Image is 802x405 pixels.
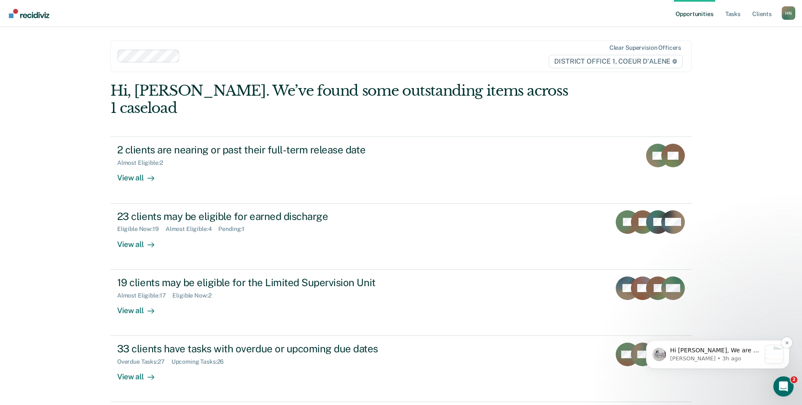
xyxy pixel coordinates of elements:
div: Hi, [PERSON_NAME]. We’ve found some outstanding items across 1 caseload [110,82,575,117]
span: 2 [791,376,797,383]
div: Pending : 1 [218,225,251,233]
div: H N [782,6,795,20]
div: View all [117,299,164,315]
div: 2 clients are nearing or past their full-term release date [117,144,413,156]
div: View all [117,166,164,183]
div: 19 clients may be eligible for the Limited Supervision Unit [117,276,413,289]
div: Clear supervision officers [609,44,681,51]
p: Message from Kim, sent 3h ago [37,68,128,75]
div: View all [117,233,164,249]
button: Profile dropdown button [782,6,795,20]
p: Hi [PERSON_NAME], We are so excited to announce a brand new feature: AI case note search! 📣 Findi... [37,59,128,68]
div: 33 clients have tasks with overdue or upcoming due dates [117,343,413,355]
div: message notification from Kim, 3h ago. Hi Nikolas, We are so excited to announce a brand new feat... [13,53,156,82]
div: Eligible Now : 19 [117,225,166,233]
div: Upcoming Tasks : 26 [172,358,231,365]
img: Recidiviz [9,9,49,18]
iframe: Intercom notifications message [633,287,802,382]
a: 2 clients are nearing or past their full-term release dateAlmost Eligible:2View all [110,137,692,203]
span: DISTRICT OFFICE 1, COEUR D'ALENE [549,55,683,68]
a: 33 clients have tasks with overdue or upcoming due datesOverdue Tasks:27Upcoming Tasks:26View all [110,336,692,402]
div: Almost Eligible : 2 [117,159,170,166]
img: Profile image for Kim [19,61,32,74]
div: Almost Eligible : 17 [117,292,173,299]
a: 23 clients may be eligible for earned dischargeEligible Now:19Almost Eligible:4Pending:1View all [110,204,692,270]
div: Almost Eligible : 4 [166,225,219,233]
iframe: Intercom live chat [773,376,794,397]
div: View all [117,365,164,382]
div: Overdue Tasks : 27 [117,358,172,365]
button: Dismiss notification [148,50,159,61]
a: 19 clients may be eligible for the Limited Supervision UnitAlmost Eligible:17Eligible Now:2View all [110,270,692,336]
div: Eligible Now : 2 [172,292,218,299]
div: 23 clients may be eligible for earned discharge [117,210,413,223]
